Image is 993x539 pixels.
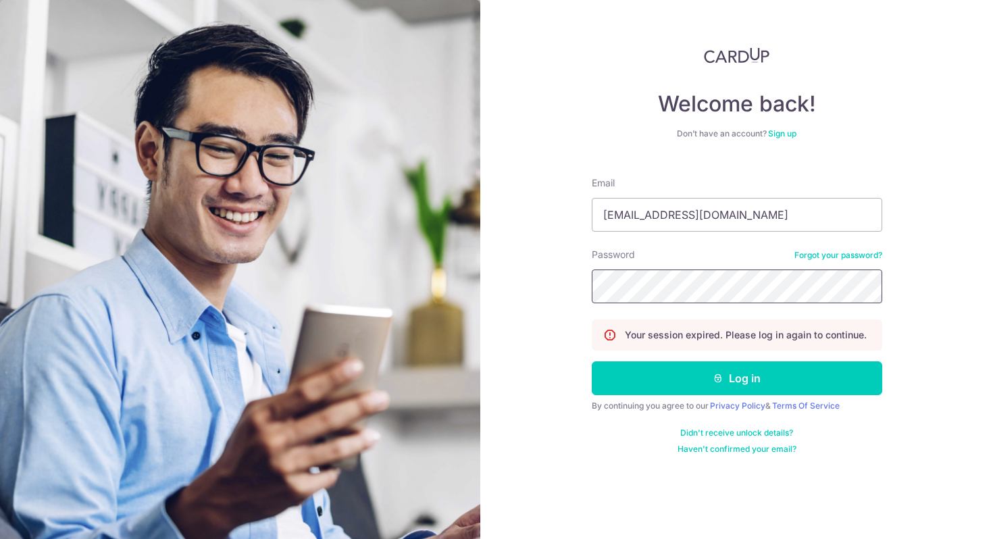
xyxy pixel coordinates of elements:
[592,401,882,411] div: By continuing you agree to our &
[704,47,770,63] img: CardUp Logo
[592,198,882,232] input: Enter your Email
[678,444,796,455] a: Haven't confirmed your email?
[592,91,882,118] h4: Welcome back!
[768,128,796,138] a: Sign up
[710,401,765,411] a: Privacy Policy
[592,128,882,139] div: Don’t have an account?
[625,328,867,342] p: Your session expired. Please log in again to continue.
[772,401,840,411] a: Terms Of Service
[680,428,793,438] a: Didn't receive unlock details?
[592,176,615,190] label: Email
[592,361,882,395] button: Log in
[592,248,635,261] label: Password
[794,250,882,261] a: Forgot your password?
